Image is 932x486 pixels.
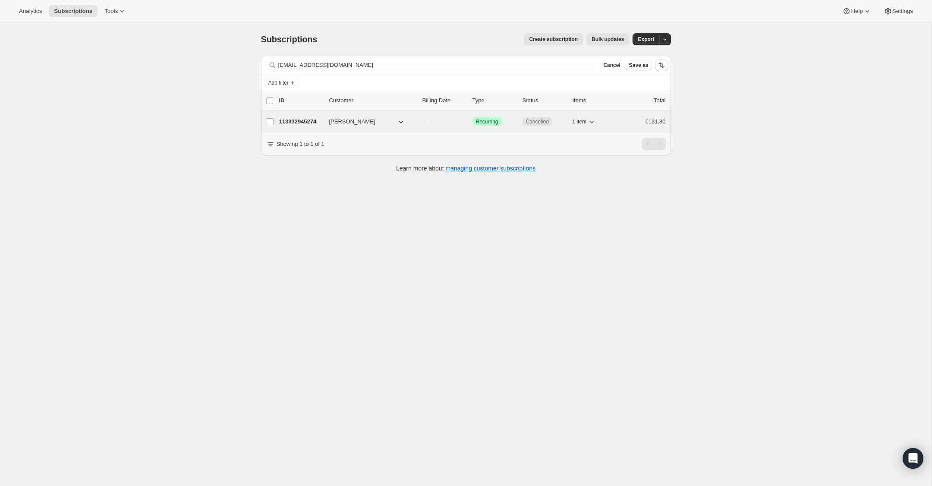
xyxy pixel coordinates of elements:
div: Type [472,96,516,105]
p: Billing Date [422,96,466,105]
span: Help [851,8,863,15]
nav: Pagination [642,138,666,150]
button: Add filter [264,78,299,88]
p: ID [279,96,322,105]
button: Subscriptions [49,5,98,17]
p: Showing 1 to 1 of 1 [277,140,324,148]
span: Save as [629,62,649,69]
span: 1 item [573,118,587,125]
span: Subscriptions [261,35,318,44]
span: [PERSON_NAME] [329,117,375,126]
button: Settings [878,5,918,17]
button: Analytics [14,5,47,17]
button: Create subscription [524,33,583,45]
button: 1 item [573,116,596,128]
span: Tools [104,8,118,15]
button: Help [837,5,876,17]
span: Recurring [476,118,498,125]
span: Create subscription [529,36,578,43]
span: Subscriptions [54,8,92,15]
div: 113332945274[PERSON_NAME]---SuccessRecurringCancelled1 item€131.80 [279,116,666,128]
input: Filter subscribers [278,59,595,71]
button: Cancel [600,60,623,70]
p: Total [654,96,665,105]
button: Tools [99,5,132,17]
button: Save as [626,60,652,70]
span: Settings [892,8,913,15]
span: --- [422,118,428,125]
span: Export [638,36,654,43]
span: €131.80 [645,118,666,125]
span: Analytics [19,8,42,15]
div: Items [573,96,616,105]
span: Cancel [603,62,620,69]
button: [PERSON_NAME] [324,115,410,129]
a: managing customer subscriptions [445,165,535,172]
button: Export [633,33,659,45]
p: Customer [329,96,416,105]
button: Sort the results [655,59,668,71]
div: IDCustomerBilling DateTypeStatusItemsTotal [279,96,666,105]
span: Add filter [268,79,289,86]
p: Status [523,96,566,105]
button: Bulk updates [586,33,629,45]
div: Open Intercom Messenger [903,448,923,469]
span: Cancelled [526,118,549,125]
span: Bulk updates [592,36,624,43]
p: 113332945274 [279,117,322,126]
p: Learn more about [396,164,535,173]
